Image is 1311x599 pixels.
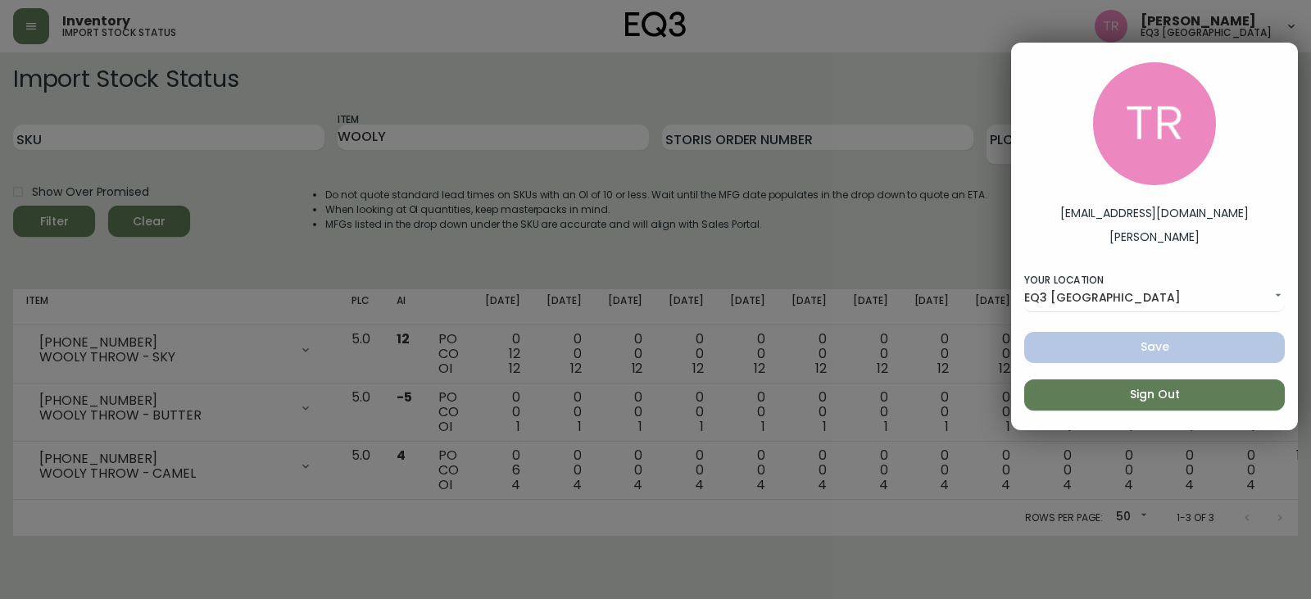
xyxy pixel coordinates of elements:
[1037,384,1272,405] span: Sign Out
[1093,62,1216,185] img: 214b9049a7c64896e5c13e8f38ff7a87
[1109,229,1199,246] label: [PERSON_NAME]
[1060,205,1249,222] label: [EMAIL_ADDRESS][DOMAIN_NAME]
[1024,379,1285,411] button: Sign Out
[1024,285,1285,312] div: EQ3 [GEOGRAPHIC_DATA]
